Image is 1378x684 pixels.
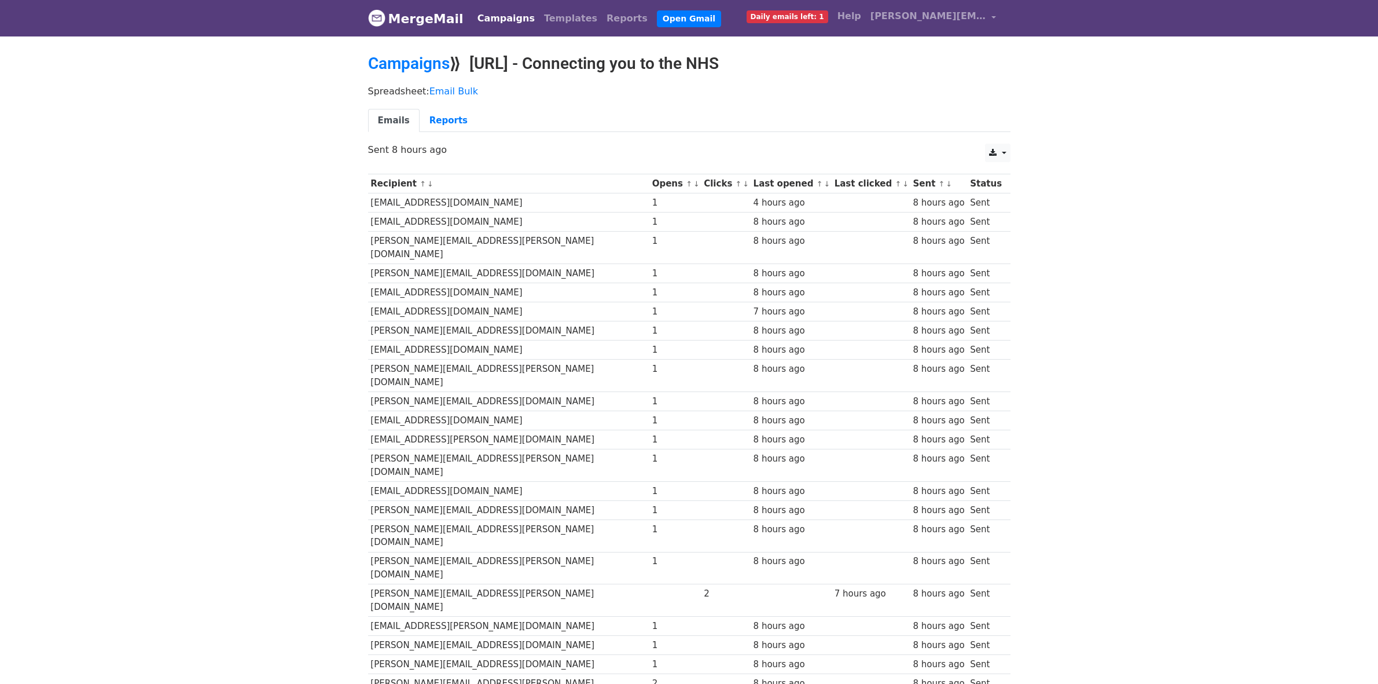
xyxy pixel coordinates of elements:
[824,180,830,188] a: ↓
[652,395,699,408] div: 1
[368,635,649,654] td: [PERSON_NAME][EMAIL_ADDRESS][DOMAIN_NAME]
[967,232,1004,264] td: Sent
[649,174,701,193] th: Opens
[967,411,1004,430] td: Sent
[368,430,649,449] td: [EMAIL_ADDRESS][PERSON_NAME][DOMAIN_NAME]
[743,180,749,188] a: ↓
[747,10,828,23] span: Daily emails left: 1
[368,6,464,31] a: MergeMail
[967,655,1004,674] td: Sent
[913,267,964,280] div: 8 hours ago
[652,485,699,498] div: 1
[967,283,1004,302] td: Sent
[368,232,649,264] td: [PERSON_NAME][EMAIL_ADDRESS][PERSON_NAME][DOMAIN_NAME]
[652,286,699,299] div: 1
[870,9,986,23] span: [PERSON_NAME][EMAIL_ADDRESS][PERSON_NAME]
[652,363,699,376] div: 1
[754,555,829,568] div: 8 hours ago
[754,343,829,357] div: 8 hours ago
[754,286,829,299] div: 8 hours ago
[967,481,1004,500] td: Sent
[754,485,829,498] div: 8 hours ago
[652,639,699,652] div: 1
[754,215,829,229] div: 8 hours ago
[817,180,823,188] a: ↑
[420,109,477,133] a: Reports
[754,395,829,408] div: 8 hours ago
[913,215,964,229] div: 8 hours ago
[754,433,829,447] div: 8 hours ago
[967,321,1004,341] td: Sent
[368,552,649,584] td: [PERSON_NAME][EMAIL_ADDRESS][PERSON_NAME][DOMAIN_NAME]
[902,180,909,188] a: ↓
[913,504,964,517] div: 8 hours ago
[368,616,649,635] td: [EMAIL_ADDRESS][PERSON_NAME][DOMAIN_NAME]
[652,305,699,319] div: 1
[368,174,649,193] th: Recipient
[913,324,964,338] div: 8 hours ago
[967,520,1004,553] td: Sent
[913,523,964,536] div: 8 hours ago
[657,10,721,27] a: Open Gmail
[754,414,829,427] div: 8 hours ago
[368,85,1010,97] p: Spreadsheet:
[946,180,952,188] a: ↓
[368,321,649,341] td: [PERSON_NAME][EMAIL_ADDRESS][DOMAIN_NAME]
[754,658,829,671] div: 8 hours ago
[967,449,1004,482] td: Sent
[939,180,945,188] a: ↑
[368,411,649,430] td: [EMAIL_ADDRESS][DOMAIN_NAME]
[473,7,539,30] a: Campaigns
[913,414,964,427] div: 8 hours ago
[652,620,699,633] div: 1
[967,193,1004,213] td: Sent
[368,655,649,674] td: [PERSON_NAME][EMAIL_ADDRESS][DOMAIN_NAME]
[913,286,964,299] div: 8 hours ago
[967,552,1004,584] td: Sent
[652,215,699,229] div: 1
[652,324,699,338] div: 1
[368,213,649,232] td: [EMAIL_ADDRESS][DOMAIN_NAME]
[368,54,450,73] a: Campaigns
[742,5,833,28] a: Daily emails left: 1
[368,109,420,133] a: Emails
[913,587,964,601] div: 8 hours ago
[652,555,699,568] div: 1
[967,360,1004,392] td: Sent
[368,302,649,321] td: [EMAIL_ADDRESS][DOMAIN_NAME]
[754,523,829,536] div: 8 hours ago
[652,658,699,671] div: 1
[368,193,649,213] td: [EMAIL_ADDRESS][DOMAIN_NAME]
[368,9,385,27] img: MergeMail logo
[368,341,649,360] td: [EMAIL_ADDRESS][DOMAIN_NAME]
[913,555,964,568] div: 8 hours ago
[754,620,829,633] div: 8 hours ago
[368,481,649,500] td: [EMAIL_ADDRESS][DOMAIN_NAME]
[895,180,901,188] a: ↑
[701,174,750,193] th: Clicks
[967,635,1004,654] td: Sent
[866,5,1001,32] a: [PERSON_NAME][EMAIL_ADDRESS][PERSON_NAME]
[754,504,829,517] div: 8 hours ago
[754,235,829,248] div: 8 hours ago
[693,180,700,188] a: ↓
[967,392,1004,411] td: Sent
[754,639,829,652] div: 8 hours ago
[913,620,964,633] div: 8 hours ago
[967,264,1004,283] td: Sent
[754,305,829,319] div: 7 hours ago
[913,658,964,671] div: 8 hours ago
[652,504,699,517] div: 1
[754,267,829,280] div: 8 hours ago
[368,283,649,302] td: [EMAIL_ADDRESS][DOMAIN_NAME]
[427,180,433,188] a: ↓
[913,305,964,319] div: 8 hours ago
[754,324,829,338] div: 8 hours ago
[913,639,964,652] div: 8 hours ago
[913,452,964,466] div: 8 hours ago
[913,433,964,447] div: 8 hours ago
[652,523,699,536] div: 1
[967,616,1004,635] td: Sent
[967,213,1004,232] td: Sent
[913,196,964,210] div: 8 hours ago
